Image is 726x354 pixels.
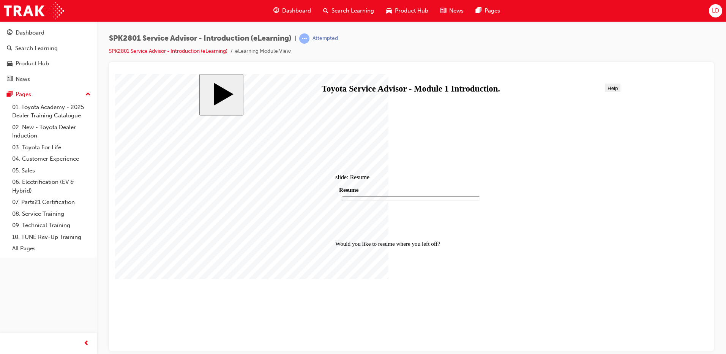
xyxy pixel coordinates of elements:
span: search-icon [7,45,12,52]
span: Dashboard [282,6,311,15]
span: guage-icon [7,30,13,36]
a: All Pages [9,243,94,254]
span: Resume [224,112,243,119]
div: slide: Resume [220,100,372,107]
div: News [16,75,30,84]
span: LD [712,6,719,15]
div: Pages [16,90,31,99]
span: prev-icon [84,339,89,348]
span: news-icon [7,76,13,83]
span: | [295,34,296,43]
a: 05. Sales [9,165,94,177]
span: SPK2801 Service Advisor - Introduction (eLearning) [109,34,292,43]
span: Product Hub [395,6,428,15]
span: learningRecordVerb_ATTEMPT-icon [299,33,309,44]
div: Dashboard [16,28,44,37]
a: 02. New - Toyota Dealer Induction [9,122,94,142]
a: guage-iconDashboard [267,3,317,19]
span: Pages [485,6,500,15]
a: Dashboard [3,26,94,40]
li: eLearning Module View [235,47,291,56]
div: Attempted [312,35,338,42]
a: 07. Parts21 Certification [9,196,94,208]
button: DashboardSearch LearningProduct HubNews [3,24,94,87]
a: Product Hub [3,57,94,71]
button: Pages [3,87,94,101]
a: 01. Toyota Academy - 2025 Dealer Training Catalogue [9,101,94,122]
a: search-iconSearch Learning [317,3,380,19]
a: News [3,72,94,86]
span: up-icon [85,90,91,100]
span: news-icon [440,6,446,16]
span: News [449,6,464,15]
a: 03. Toyota For Life [9,142,94,153]
span: search-icon [323,6,328,16]
span: car-icon [7,60,13,67]
span: pages-icon [476,6,481,16]
img: Trak [4,2,64,19]
span: Search Learning [331,6,374,15]
a: 06. Electrification (EV & Hybrid) [9,176,94,196]
a: car-iconProduct Hub [380,3,434,19]
a: pages-iconPages [470,3,506,19]
a: 04. Customer Experience [9,153,94,165]
span: pages-icon [7,91,13,98]
a: 10. TUNE Rev-Up Training [9,231,94,243]
p: Would you like to resume where you left off? [220,166,372,173]
div: Search Learning [15,44,58,53]
div: Product Hub [16,59,49,68]
a: 09. Technical Training [9,220,94,231]
span: guage-icon [273,6,279,16]
a: SPK2801 Service Advisor - Introduction (eLearning) [109,48,227,54]
a: Search Learning [3,41,94,55]
a: news-iconNews [434,3,470,19]
span: car-icon [386,6,392,16]
button: LD [709,4,722,17]
a: 08. Service Training [9,208,94,220]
